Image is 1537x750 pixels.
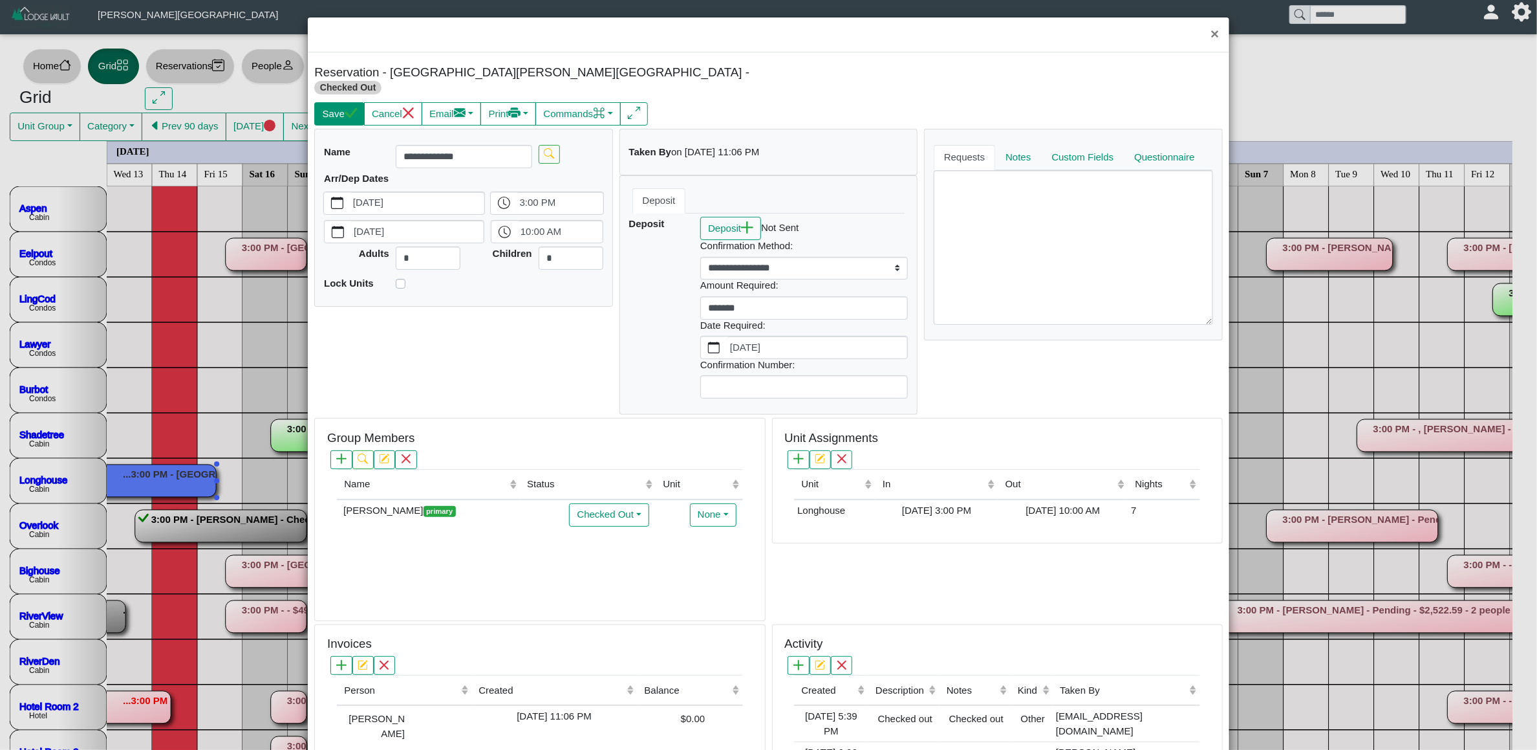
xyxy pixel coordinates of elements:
button: calendar [701,336,727,358]
button: Cancelx [364,102,422,126]
h6: Confirmation Method: [700,240,908,252]
svg: plus [336,660,347,670]
button: Commandscommand [535,102,621,126]
div: Kind [1018,683,1039,698]
svg: calendar [708,342,720,354]
label: [DATE] [351,221,484,243]
td: Longhouse [794,500,876,522]
a: Requests [934,145,995,171]
div: Out [1005,477,1115,492]
svg: x [837,660,847,670]
b: Adults [359,248,389,259]
label: 3:00 PM [517,192,603,214]
button: Close [1201,17,1229,52]
h5: Unit Assignments [784,431,878,446]
h5: Activity [784,637,822,652]
button: clock [491,192,517,214]
button: Checked Out [569,503,649,527]
button: plus [788,450,809,469]
div: Description [876,683,926,698]
svg: pencil square [815,454,825,464]
b: Deposit [629,218,665,229]
svg: pencil square [358,660,368,670]
b: Taken By [629,146,672,157]
button: x [831,656,852,675]
button: search [539,145,560,164]
a: Questionnaire [1124,145,1205,171]
h5: Invoices [327,637,372,652]
button: arrows angle expand [620,102,648,126]
button: plus [330,450,352,469]
div: [DATE] 10:00 AM [1001,503,1124,518]
button: calendar [325,221,351,243]
div: Taken By [1060,683,1187,698]
svg: x [402,107,414,119]
span: primary [424,506,456,517]
td: 7 [1128,500,1199,522]
button: search [352,450,374,469]
a: Deposit [632,188,686,214]
button: pencil square [810,450,831,469]
div: Created [478,683,623,698]
div: [DATE] 3:00 PM [879,503,995,518]
label: [DATE] [727,336,907,358]
svg: x [379,660,389,670]
b: Name [324,146,350,157]
div: Unit [663,477,729,492]
button: None [690,503,736,527]
div: [DATE] 11:06 PM [475,709,634,724]
b: Arr/Dep Dates [324,173,389,184]
td: [EMAIL_ADDRESS][DOMAIN_NAME] [1053,705,1200,742]
div: Name [344,477,506,492]
svg: search [544,148,554,159]
button: Emailenvelope fill [422,102,482,126]
label: 10:00 AM [518,221,603,243]
svg: x [401,454,411,464]
button: plus [788,656,809,675]
b: Lock Units [324,278,374,289]
svg: clock [499,226,511,238]
div: Checked out [872,709,936,727]
svg: clock [498,197,510,209]
h6: Date Required: [700,320,908,331]
svg: x [837,454,847,464]
div: Other [1014,709,1049,727]
button: clock [491,221,518,243]
i: Not Sent [761,222,799,233]
button: x [374,656,395,675]
svg: pencil square [379,454,389,464]
button: pencil square [810,656,831,675]
div: In [883,477,984,492]
svg: check [345,107,357,119]
b: Children [493,248,532,259]
svg: arrows angle expand [628,107,640,119]
div: $0.00 [640,709,705,727]
label: [DATE] [350,192,484,214]
div: Notes [947,683,997,698]
i: on [DATE] 11:06 PM [671,146,759,157]
svg: plus [336,454,347,464]
div: [PERSON_NAME] [340,709,405,741]
button: Savecheck [314,102,364,126]
svg: search [358,454,368,464]
button: pencil square [374,450,395,469]
button: pencil square [352,656,374,675]
button: Depositplus [700,217,761,240]
div: Created [802,683,855,698]
button: Printprinter fill [480,102,536,126]
h6: Confirmation Number: [700,359,908,371]
svg: plus [793,454,804,464]
div: Person [344,683,458,698]
button: calendar [324,192,350,214]
div: Checked out [943,709,1007,727]
a: Notes [995,145,1041,171]
div: Status [527,477,642,492]
h5: Reservation - [GEOGRAPHIC_DATA][PERSON_NAME][GEOGRAPHIC_DATA] - [314,65,765,94]
button: x [395,450,416,469]
a: Custom Fields [1042,145,1124,171]
svg: printer fill [508,107,521,119]
div: Nights [1135,477,1187,492]
div: Balance [645,683,729,698]
div: [PERSON_NAME] [340,503,517,518]
svg: calendar [331,197,343,209]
